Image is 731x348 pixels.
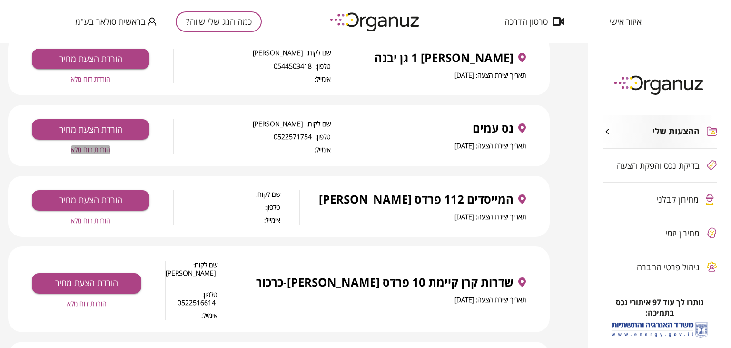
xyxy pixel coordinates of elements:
[504,17,548,26] span: סרטון הדרכה
[603,183,717,216] button: מחירון קבלני
[166,311,217,319] span: אימייל:
[656,194,699,204] span: מחירון קבלני
[176,11,262,32] button: כמה הגג שלי שווה?
[67,299,107,307] button: הורדת דוח מלא
[454,141,526,150] span: תאריך יצירת הצעה: [DATE]
[174,120,331,128] span: שם לקוח: [PERSON_NAME]
[174,62,331,70] span: טלפון: 0544503418
[174,49,331,57] span: שם לקוח: [PERSON_NAME]
[256,276,514,289] span: שדרות קרן קיימת 10 פרדס [PERSON_NAME]-כרכור
[166,261,217,286] span: שם לקוח: [PERSON_NAME]
[454,71,526,80] span: תאריך יצירת הצעה: [DATE]
[174,216,280,224] span: אימייל:
[595,17,656,26] button: איזור אישי
[609,17,642,26] span: איזור אישי
[490,17,578,26] button: סרטון הדרכה
[32,273,141,294] button: הורדת הצעת מחיר
[607,72,712,98] img: logo
[323,9,428,35] img: logo
[166,290,217,307] span: טלפון: 0522516614
[603,149,717,182] button: בדיקת נכס והפקת הצעה
[603,115,717,148] button: ההצעות שלי
[603,250,717,284] button: ניהול פרטי החברה
[174,190,280,198] span: שם לקוח:
[174,145,331,154] span: אימייל:
[174,203,280,211] span: טלפון:
[652,126,700,137] span: ההצעות שלי
[454,295,526,304] span: תאריך יצירת הצעה: [DATE]
[616,298,704,307] span: נותרו לך עוד 97 איתורי נכס
[75,17,146,26] span: בראשית סולאר בע"מ
[32,49,149,69] button: הורדת הצעת מחיר
[174,75,331,83] span: אימייל:
[473,122,514,135] span: נס עמים
[174,133,331,141] span: טלפון: 0522571754
[637,262,700,272] span: ניהול פרטי החברה
[32,190,149,211] button: הורדת הצעת מחיר
[375,51,514,64] span: [PERSON_NAME] 1 גן יבנה
[71,75,110,83] button: הורדת דוח מלא
[71,216,110,225] button: הורדת דוח מלא
[454,212,526,221] span: תאריך יצירת הצעה: [DATE]
[71,145,110,154] button: הורדת דוח מלא
[617,161,700,170] span: בדיקת נכס והפקת הצעה
[32,119,149,140] button: הורדת הצעת מחיר
[319,193,514,206] span: המייסדים 112 פרדס [PERSON_NAME]
[645,307,674,318] span: בתמיכה:
[75,16,157,28] button: בראשית סולאר בע"מ
[610,318,710,341] img: לוגו משרד האנרגיה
